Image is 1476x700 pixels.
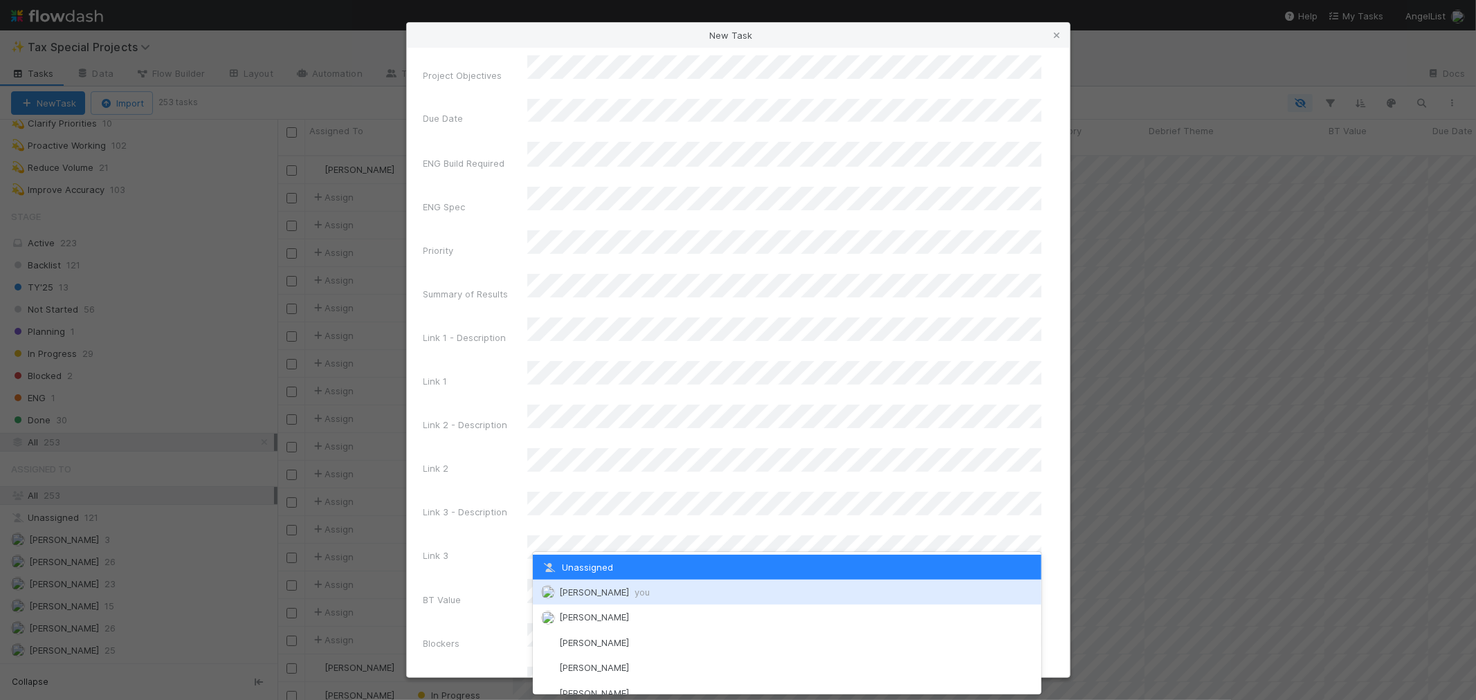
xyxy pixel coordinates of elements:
span: you [635,587,650,598]
label: Summary of Results [423,287,509,301]
img: avatar_cfa6ccaa-c7d9-46b3-b608-2ec56ecf97ad.png [541,661,555,675]
span: [PERSON_NAME] [559,637,629,648]
span: [PERSON_NAME] [559,662,629,673]
img: avatar_45ea4894-10ca-450f-982d-dabe3bd75b0b.png [541,611,555,625]
span: Unassigned [541,562,613,573]
label: BT Value [423,593,462,607]
label: ENG Spec [423,200,466,214]
label: Link 2 [423,461,449,475]
img: avatar_55a2f090-1307-4765-93b4-f04da16234ba.png [541,585,555,599]
label: Link 1 [423,374,448,388]
img: avatar_04ed6c9e-3b93-401c-8c3a-8fad1b1fc72c.png [541,636,555,650]
label: Priority [423,243,454,257]
span: [PERSON_NAME] [559,688,629,699]
label: ENG Build Required [423,156,505,170]
label: Link 1 - Description [423,331,507,344]
label: Blockers [423,636,460,650]
span: [PERSON_NAME] [559,587,650,598]
label: Project Objectives [423,68,502,82]
img: avatar_a3b243cf-b3da-4b5c-848d-cbf70bdb6bef.png [541,686,555,700]
label: Link 3 - Description [423,505,508,519]
label: Link 3 [423,549,449,562]
div: New Task [407,23,1070,48]
span: [PERSON_NAME] [559,611,629,623]
label: Due Date [423,111,464,125]
label: Link 2 - Description [423,418,508,432]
